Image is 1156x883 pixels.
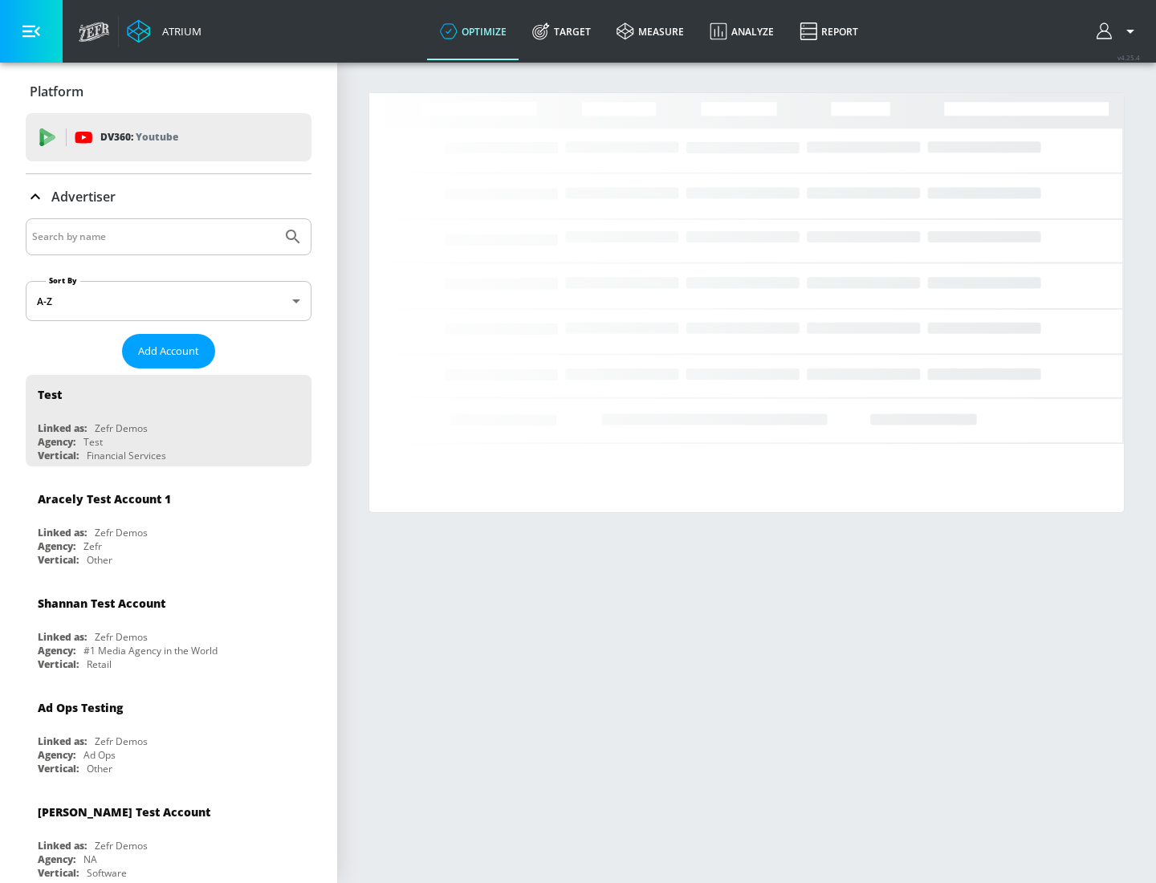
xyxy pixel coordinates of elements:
[156,24,201,39] div: Atrium
[95,839,148,852] div: Zefr Demos
[1117,53,1140,62] span: v 4.25.4
[26,375,311,466] div: TestLinked as:Zefr DemosAgency:TestVertical:Financial Services
[95,526,148,539] div: Zefr Demos
[30,83,83,100] p: Platform
[604,2,697,60] a: measure
[83,539,102,553] div: Zefr
[26,688,311,779] div: Ad Ops TestingLinked as:Zefr DemosAgency:Ad OpsVertical:Other
[26,479,311,571] div: Aracely Test Account 1Linked as:Zefr DemosAgency:ZefrVertical:Other
[87,762,112,775] div: Other
[95,630,148,644] div: Zefr Demos
[38,734,87,748] div: Linked as:
[697,2,787,60] a: Analyze
[87,449,166,462] div: Financial Services
[38,644,75,657] div: Agency:
[83,644,218,657] div: #1 Media Agency in the World
[38,435,75,449] div: Agency:
[38,539,75,553] div: Agency:
[127,19,201,43] a: Atrium
[26,584,311,675] div: Shannan Test AccountLinked as:Zefr DemosAgency:#1 Media Agency in the WorldVertical:Retail
[100,128,178,146] p: DV360:
[787,2,871,60] a: Report
[38,804,210,820] div: [PERSON_NAME] Test Account
[38,866,79,880] div: Vertical:
[83,748,116,762] div: Ad Ops
[26,174,311,219] div: Advertiser
[122,334,215,368] button: Add Account
[38,762,79,775] div: Vertical:
[38,839,87,852] div: Linked as:
[38,491,171,507] div: Aracely Test Account 1
[519,2,604,60] a: Target
[46,275,80,286] label: Sort By
[87,553,112,567] div: Other
[87,657,112,671] div: Retail
[26,69,311,114] div: Platform
[38,852,75,866] div: Agency:
[32,226,275,247] input: Search by name
[26,113,311,161] div: DV360: Youtube
[38,630,87,644] div: Linked as:
[136,128,178,145] p: Youtube
[138,342,199,360] span: Add Account
[38,421,87,435] div: Linked as:
[38,596,165,611] div: Shannan Test Account
[95,421,148,435] div: Zefr Demos
[38,449,79,462] div: Vertical:
[38,657,79,671] div: Vertical:
[427,2,519,60] a: optimize
[83,852,97,866] div: NA
[95,734,148,748] div: Zefr Demos
[38,700,123,715] div: Ad Ops Testing
[38,553,79,567] div: Vertical:
[38,748,75,762] div: Agency:
[26,281,311,321] div: A-Z
[38,526,87,539] div: Linked as:
[38,387,62,402] div: Test
[51,188,116,205] p: Advertiser
[83,435,103,449] div: Test
[87,866,127,880] div: Software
